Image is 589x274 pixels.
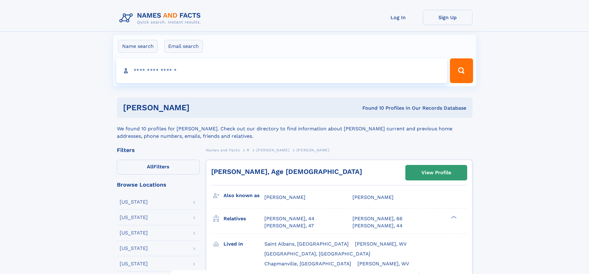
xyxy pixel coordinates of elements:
[264,261,351,267] span: Chapmanville, [GEOGRAPHIC_DATA]
[421,166,451,180] div: View Profile
[276,105,466,112] div: Found 10 Profiles In Our Records Database
[450,58,473,83] button: Search Button
[373,10,423,25] a: Log In
[224,213,264,224] h3: Relatives
[256,148,289,152] span: [PERSON_NAME]
[352,222,403,229] a: [PERSON_NAME], 44
[120,261,148,266] div: [US_STATE]
[147,164,153,170] span: All
[264,194,305,200] span: [PERSON_NAME]
[117,10,206,27] img: Logo Names and Facts
[117,160,200,175] label: Filters
[120,200,148,204] div: [US_STATE]
[116,58,447,83] input: search input
[247,148,250,152] span: R
[264,222,314,229] a: [PERSON_NAME], 47
[406,165,467,180] a: View Profile
[224,190,264,201] h3: Also known as
[352,215,403,222] a: [PERSON_NAME], 66
[264,215,314,222] a: [PERSON_NAME], 44
[247,146,250,154] a: R
[264,251,370,257] span: [GEOGRAPHIC_DATA], [GEOGRAPHIC_DATA]
[117,182,200,188] div: Browse Locations
[117,118,472,140] div: We found 10 profiles for [PERSON_NAME]. Check out our directory to find information about [PERSON...
[256,146,289,154] a: [PERSON_NAME]
[120,246,148,251] div: [US_STATE]
[117,147,200,153] div: Filters
[423,10,472,25] a: Sign Up
[123,104,276,112] h1: [PERSON_NAME]
[164,40,203,53] label: Email search
[450,215,457,219] div: ❯
[118,40,158,53] label: Name search
[206,146,240,154] a: Names and Facts
[297,148,330,152] span: [PERSON_NAME]
[264,241,349,247] span: Saint Albans, [GEOGRAPHIC_DATA]
[352,194,394,200] span: [PERSON_NAME]
[211,168,362,175] a: [PERSON_NAME], Age [DEMOGRAPHIC_DATA]
[355,241,407,247] span: [PERSON_NAME], WV
[224,239,264,249] h3: Lived in
[357,261,409,267] span: [PERSON_NAME], WV
[120,230,148,235] div: [US_STATE]
[120,215,148,220] div: [US_STATE]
